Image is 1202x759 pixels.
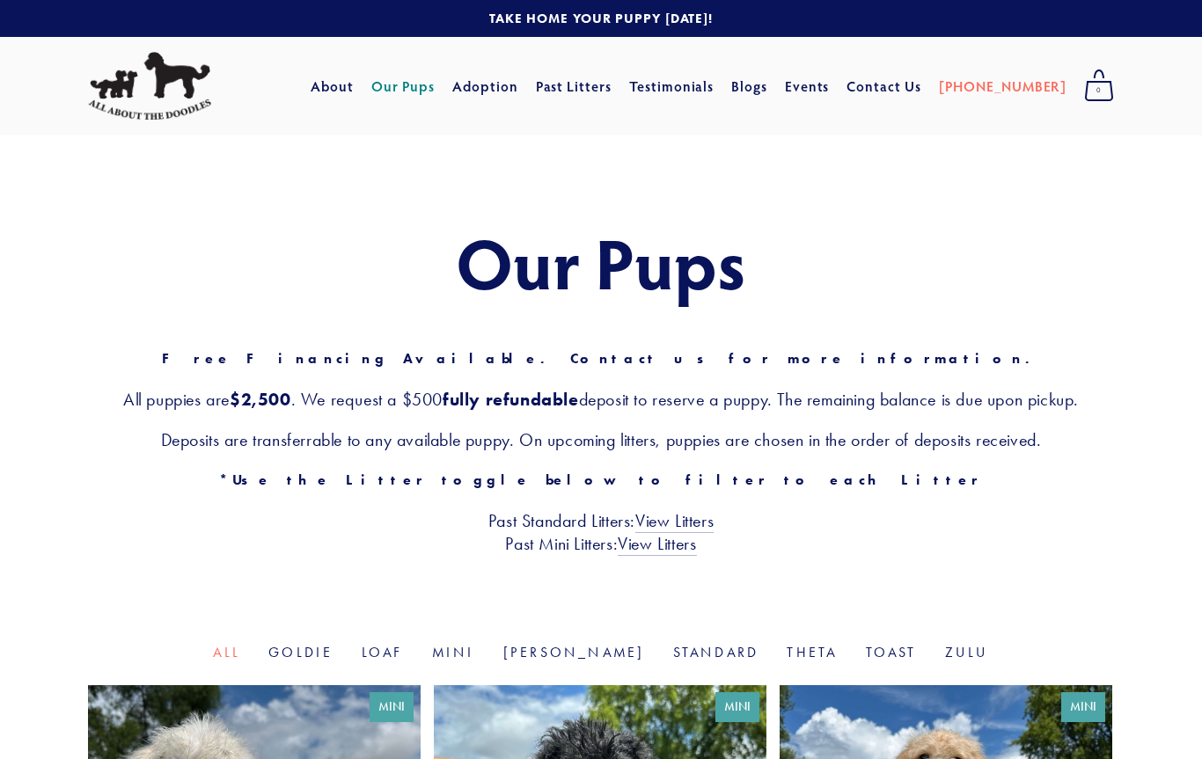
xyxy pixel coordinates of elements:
a: Adoption [452,70,518,102]
a: Blogs [731,70,767,102]
h3: Deposits are transferrable to any available puppy. On upcoming litters, puppies are chosen in the... [88,428,1114,451]
a: Testimonials [629,70,715,102]
a: Standard [673,644,759,660]
a: View Litters [635,510,714,533]
a: Toast [866,644,917,660]
a: Our Pups [371,70,436,102]
strong: *Use the Litter toggle below to filter to each Litter [219,471,982,488]
strong: Free Financing Available. Contact us for more information. [162,350,1041,367]
span: 0 [1084,79,1114,102]
strong: fully refundable [443,389,579,410]
a: Goldie [268,644,333,660]
a: Contact Us [847,70,921,102]
a: View Litters [618,533,696,556]
a: [PERSON_NAME] [503,644,645,660]
strong: $2,500 [230,389,291,410]
a: All [213,644,240,660]
h3: Past Standard Litters: Past Mini Litters: [88,509,1114,555]
a: 0 items in cart [1075,64,1123,108]
a: [PHONE_NUMBER] [939,70,1066,102]
a: Past Litters [536,77,612,95]
a: Loaf [362,644,404,660]
a: About [311,70,354,102]
a: Theta [787,644,837,660]
h3: All puppies are . We request a $500 deposit to reserve a puppy. The remaining balance is due upon... [88,388,1114,411]
img: All About The Doodles [88,52,211,120]
h1: Our Pups [88,223,1114,301]
a: Mini [432,644,475,660]
a: Events [785,70,830,102]
a: Zulu [945,644,989,660]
